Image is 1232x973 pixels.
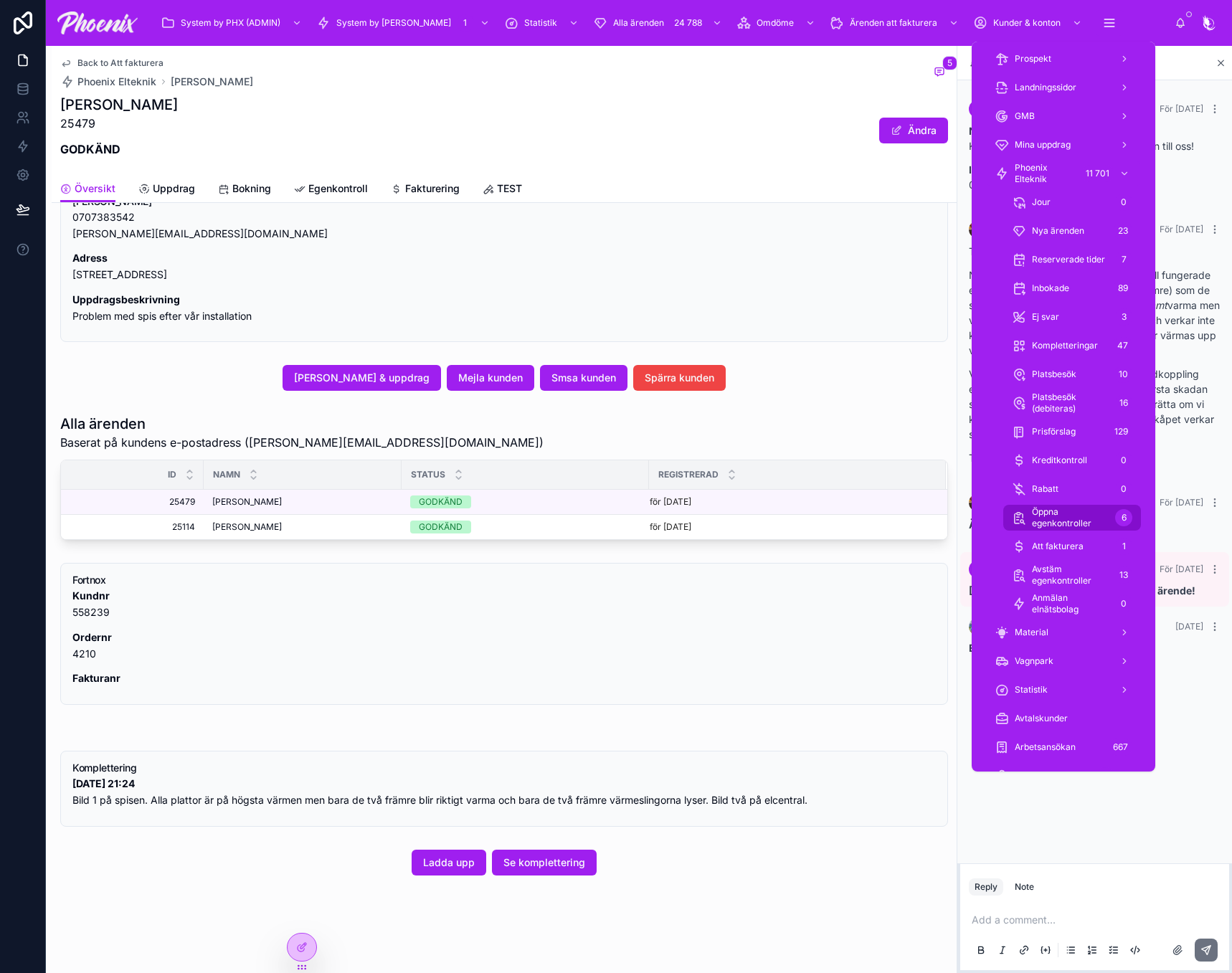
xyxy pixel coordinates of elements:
[879,118,948,143] button: Ändra
[458,371,523,385] span: Mejla kunden
[60,95,178,115] h1: [PERSON_NAME]
[1032,196,1051,208] span: Jour
[78,521,195,533] a: 25114
[1032,426,1076,437] span: Prisförslag
[1032,225,1084,237] span: Nya ärenden
[650,496,691,508] p: för [DATE]
[447,365,534,391] button: Mejla kunden
[969,642,1075,654] strong: Egenkontroll slutförd
[232,181,271,196] span: Bokning
[670,14,706,32] div: 24 788
[969,366,1221,442] p: Vi funderar om det har blivit någon snedkoppling eller om det kan ha uppstått när den första skad...
[1003,476,1141,502] a: Rabatt0
[72,196,936,207] h5: Viktor Olsson
[551,371,616,385] span: Smsa kunden
[1003,247,1141,272] a: Reserverade tider7
[1003,505,1141,531] a: Öppna egenkontroller6
[1015,684,1048,696] span: Statistik
[294,176,368,204] a: Egenkontroll
[1003,591,1141,617] a: Anmälan elnätsbolag0
[410,495,640,508] a: GODKÄND
[1115,452,1132,469] div: 0
[633,365,726,391] button: Spärra kunden
[153,181,195,196] span: Uppdrag
[1003,333,1141,359] a: Kompletteringar47
[500,10,586,36] a: Statistik
[60,176,115,203] a: Översikt
[1015,162,1076,185] span: Phoenix Elteknik
[72,776,936,809] p: Bild 1 på spisen. Alla plattor är på högsta värmen men bara de två främre blir riktigt varma och ...
[1003,275,1141,301] a: Inbokade89
[72,250,936,283] p: [STREET_ADDRESS]
[969,584,1195,597] strong: [PERSON_NAME] har kompletterat sitt ärende!
[524,17,557,29] span: Statistik
[75,181,115,196] span: Översikt
[969,518,1138,531] strong: Ärendet har bytt status till inbokad
[181,17,280,29] span: System by PHX (ADMIN)
[60,115,178,132] p: 25479
[457,14,474,32] div: 1
[1003,562,1141,588] a: Avstäm egenkontroller13
[77,75,156,89] span: Phoenix Elteknik
[308,181,368,196] span: Egenkontroll
[138,176,195,204] a: Uppdrag
[1115,308,1132,326] div: 3
[492,850,597,875] button: Se komplettering
[1015,110,1035,122] span: GMB
[969,267,1221,358] p: När vi prövade att laga mat [DATE] kväll fungerade emellertid endast 2 av 4 plattor (de främre) s...
[1032,506,1109,529] span: Öppna egenkontroller
[72,292,936,325] p: Problem med spis efter vår installation
[72,631,112,643] strong: Ordernr
[986,677,1141,703] a: Statistik
[218,176,271,204] a: Bokning
[294,371,430,385] span: [PERSON_NAME] & uppdrag
[650,521,929,533] a: för [DATE]
[1114,280,1132,297] div: 89
[1115,480,1132,498] div: 0
[1015,713,1068,724] span: Avtalskunder
[423,855,475,870] span: Ladda upp
[1175,621,1203,632] span: [DATE]
[283,365,441,391] button: [PERSON_NAME] & uppdrag
[1160,224,1203,234] span: För [DATE]
[732,10,823,36] a: Omdöme
[57,11,138,34] img: App logo
[72,763,936,773] h5: Komplettering
[986,648,1141,674] a: Vagnpark
[942,56,957,70] span: 5
[60,57,164,69] a: Back to Att fakturera
[1032,564,1109,587] span: Avstäm egenkontroller
[72,777,135,789] strong: [DATE] 21:24
[1032,311,1059,323] span: Ej svar
[658,469,719,480] span: Registrerad
[1115,566,1132,584] div: 13
[1015,82,1076,93] span: Landningssidor
[72,588,936,621] p: 558239
[972,42,1155,772] div: scrollable content
[503,855,585,870] span: Se komplettering
[986,620,1141,645] a: Material
[483,176,522,204] a: TEST
[993,17,1061,29] span: Kunder & konton
[613,17,664,29] span: Alla ärenden
[1015,881,1034,893] div: Note
[72,672,120,684] strong: Fakturanr
[72,209,936,325] div: 0707383542 viktor.olsson.vanminh@gmail.com **Adress** Gotlandsresan 204, 757 54 Uppsala **Uppdrag...
[969,450,1221,465] p: Tack på förhand.
[72,575,936,585] h5: Fortnox
[60,75,156,89] a: Phoenix Elteknik
[825,10,966,36] a: Ärenden att fakturera
[171,75,253,89] a: [PERSON_NAME]
[411,469,445,480] span: Status
[1032,592,1109,615] span: Anmälan elnätsbolag
[650,496,929,508] a: för [DATE]
[1032,455,1087,466] span: Kreditkontroll
[1003,447,1141,473] a: Kreditkontroll0
[78,496,195,508] span: 25479
[1003,419,1141,445] a: Prisförslag129
[391,176,460,204] a: Fakturering
[1115,394,1132,412] div: 16
[72,776,936,809] div: **2025-09-03 kl. 21:24** Bild 1 på spisen. Alla plattor är på högsta värmen men bara de två främr...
